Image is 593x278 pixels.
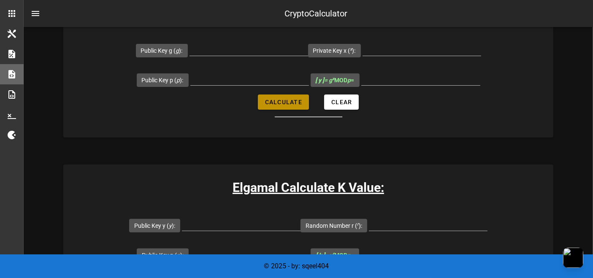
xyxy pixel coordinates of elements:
label: Public Key p ( ): [142,251,184,259]
b: [ k ] [316,252,325,259]
span: Clear [331,99,352,105]
label: Random Number r ( ): [306,221,362,230]
label: Public Key y ( ): [134,221,175,230]
button: nav-menu-toggle [25,3,46,24]
sup: r [357,221,359,227]
button: Clear [324,94,359,110]
span: © 2025 - by: sqeel404 [264,262,329,270]
i: = y [316,252,334,259]
h3: Elgamal Calculate K Value: [63,178,553,197]
i: p [177,252,180,259]
sup: r [333,251,334,256]
i: g [176,47,179,54]
span: MOD = [316,252,354,259]
label: Public Key g ( ): [141,46,183,55]
span: MOD = [316,77,355,84]
sup: x [350,46,352,52]
b: [ y ] [316,77,325,84]
label: Public Key p ( ): [142,76,184,84]
sup: x [333,76,335,81]
i: p [347,252,351,259]
i: = g [316,77,335,84]
label: Private Key x ( ): [313,46,356,55]
i: y [169,222,172,229]
div: CryptoCalculator [284,7,347,20]
button: Calculate [258,94,309,110]
span: Calculate [265,99,302,105]
i: p [348,77,351,84]
i: p [177,77,180,84]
